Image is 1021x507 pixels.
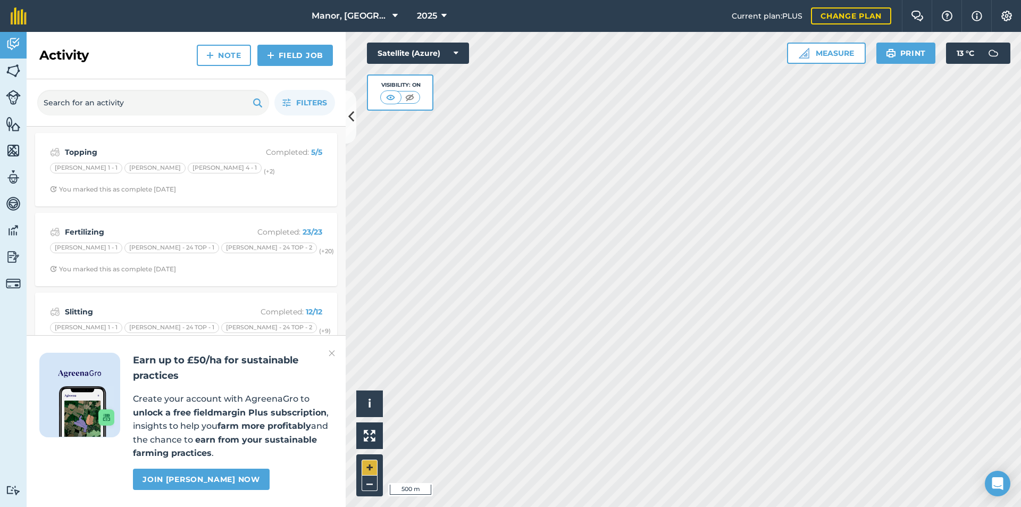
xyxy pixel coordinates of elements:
img: svg+xml;base64,PHN2ZyB4bWxucz0iaHR0cDovL3d3dy53My5vcmcvMjAwMC9zdmciIHdpZHRoPSI1MCIgaGVpZ2h0PSI0MC... [403,92,416,103]
img: svg+xml;base64,PHN2ZyB4bWxucz0iaHR0cDovL3d3dy53My5vcmcvMjAwMC9zdmciIHdpZHRoPSI1NiIgaGVpZ2h0PSI2MC... [6,63,21,79]
p: Completed : [238,306,322,318]
img: svg+xml;base64,PD94bWwgdmVyc2lvbj0iMS4wIiBlbmNvZGluZz0idXRmLTgiPz4KPCEtLSBHZW5lcmF0b3I6IEFkb2JlIE... [50,305,60,318]
button: Measure [787,43,866,64]
button: Satellite (Azure) [367,43,469,64]
button: 13 °C [946,43,1010,64]
img: fieldmargin Logo [11,7,27,24]
img: svg+xml;base64,PD94bWwgdmVyc2lvbj0iMS4wIiBlbmNvZGluZz0idXRmLTgiPz4KPCEtLSBHZW5lcmF0b3I6IEFkb2JlIE... [6,485,21,495]
a: Change plan [811,7,891,24]
span: Current plan : PLUS [732,10,802,22]
img: A question mark icon [941,11,953,21]
strong: 23 / 23 [303,227,322,237]
img: svg+xml;base64,PD94bWwgdmVyc2lvbj0iMS4wIiBlbmNvZGluZz0idXRmLTgiPz4KPCEtLSBHZW5lcmF0b3I6IEFkb2JlIE... [6,222,21,238]
span: Filters [296,97,327,109]
span: Manor, [GEOGRAPHIC_DATA], [GEOGRAPHIC_DATA] [312,10,388,22]
div: [PERSON_NAME] - 24 TOP - 1 [124,322,219,333]
strong: farm more profitably [217,421,311,431]
img: svg+xml;base64,PHN2ZyB4bWxucz0iaHR0cDovL3d3dy53My5vcmcvMjAwMC9zdmciIHdpZHRoPSIxOSIgaGVpZ2h0PSIyNC... [886,47,896,60]
input: Search for an activity [37,90,269,115]
div: [PERSON_NAME] - 24 TOP - 2 [221,322,317,333]
div: [PERSON_NAME] 1 - 1 [50,322,122,333]
p: Create your account with AgreenaGro to , insights to help you and the chance to . [133,392,333,460]
strong: unlock a free fieldmargin Plus subscription [133,408,327,418]
h2: Earn up to £50/ha for sustainable practices [133,353,333,384]
div: Open Intercom Messenger [985,471,1010,496]
img: svg+xml;base64,PHN2ZyB4bWxucz0iaHR0cDovL3d3dy53My5vcmcvMjAwMC9zdmciIHdpZHRoPSI1NiIgaGVpZ2h0PSI2MC... [6,143,21,159]
img: svg+xml;base64,PHN2ZyB4bWxucz0iaHR0cDovL3d3dy53My5vcmcvMjAwMC9zdmciIHdpZHRoPSIxNyIgaGVpZ2h0PSIxNy... [972,10,982,22]
strong: Slitting [65,306,233,318]
span: i [368,397,371,410]
button: + [362,460,378,476]
p: Completed : [238,146,322,158]
a: FertilizingCompleted: 23/23[PERSON_NAME] 1 - 1[PERSON_NAME] - 24 TOP - 1[PERSON_NAME] - 24 TOP - ... [41,219,331,280]
img: svg+xml;base64,PD94bWwgdmVyc2lvbj0iMS4wIiBlbmNvZGluZz0idXRmLTgiPz4KPCEtLSBHZW5lcmF0b3I6IEFkb2JlIE... [6,196,21,212]
strong: Fertilizing [65,226,233,238]
h2: Activity [39,47,89,64]
img: svg+xml;base64,PD94bWwgdmVyc2lvbj0iMS4wIiBlbmNvZGluZz0idXRmLTgiPz4KPCEtLSBHZW5lcmF0b3I6IEFkb2JlIE... [6,90,21,105]
strong: 5 / 5 [311,147,322,157]
div: [PERSON_NAME] 4 - 1 [188,163,262,173]
small: (+ 9 ) [319,327,331,335]
img: Clock with arrow pointing clockwise [50,265,57,272]
strong: 12 / 12 [306,307,322,317]
a: ToppingCompleted: 5/5[PERSON_NAME] 1 - 1[PERSON_NAME][PERSON_NAME] 4 - 1(+2)Clock with arrow poin... [41,139,331,200]
button: i [356,390,383,417]
p: Completed : [238,226,322,238]
img: Screenshot of the Gro app [59,386,114,437]
a: SlittingCompleted: 12/12[PERSON_NAME] 1 - 1[PERSON_NAME] - 24 TOP - 1[PERSON_NAME] - 24 TOP - 2(+... [41,299,331,360]
img: svg+xml;base64,PHN2ZyB4bWxucz0iaHR0cDovL3d3dy53My5vcmcvMjAwMC9zdmciIHdpZHRoPSIxNCIgaGVpZ2h0PSIyNC... [267,49,274,62]
button: Print [876,43,936,64]
img: svg+xml;base64,PD94bWwgdmVyc2lvbj0iMS4wIiBlbmNvZGluZz0idXRmLTgiPz4KPCEtLSBHZW5lcmF0b3I6IEFkb2JlIE... [6,276,21,291]
button: Filters [274,90,335,115]
div: [PERSON_NAME] - 24 TOP - 1 [124,243,219,253]
img: svg+xml;base64,PD94bWwgdmVyc2lvbj0iMS4wIiBlbmNvZGluZz0idXRmLTgiPz4KPCEtLSBHZW5lcmF0b3I6IEFkb2JlIE... [983,43,1004,64]
img: Two speech bubbles overlapping with the left bubble in the forefront [911,11,924,21]
img: svg+xml;base64,PHN2ZyB4bWxucz0iaHR0cDovL3d3dy53My5vcmcvMjAwMC9zdmciIHdpZHRoPSI1MCIgaGVpZ2h0PSI0MC... [384,92,397,103]
small: (+ 2 ) [264,168,275,175]
span: 13 ° C [957,43,974,64]
a: Note [197,45,251,66]
img: Clock with arrow pointing clockwise [50,186,57,193]
img: svg+xml;base64,PD94bWwgdmVyc2lvbj0iMS4wIiBlbmNvZGluZz0idXRmLTgiPz4KPCEtLSBHZW5lcmF0b3I6IEFkb2JlIE... [50,146,60,159]
img: Ruler icon [799,48,809,59]
div: [PERSON_NAME] [124,163,186,173]
div: [PERSON_NAME] - 24 TOP - 2 [221,243,317,253]
strong: earn from your sustainable farming practices [133,435,317,459]
a: Join [PERSON_NAME] now [133,469,269,490]
img: A cog icon [1000,11,1013,21]
img: svg+xml;base64,PD94bWwgdmVyc2lvbj0iMS4wIiBlbmNvZGluZz0idXRmLTgiPz4KPCEtLSBHZW5lcmF0b3I6IEFkb2JlIE... [50,226,60,238]
div: Visibility: On [380,81,421,89]
div: [PERSON_NAME] 1 - 1 [50,243,122,253]
img: svg+xml;base64,PHN2ZyB4bWxucz0iaHR0cDovL3d3dy53My5vcmcvMjAwMC9zdmciIHdpZHRoPSIyMiIgaGVpZ2h0PSIzMC... [329,347,335,360]
img: svg+xml;base64,PD94bWwgdmVyc2lvbj0iMS4wIiBlbmNvZGluZz0idXRmLTgiPz4KPCEtLSBHZW5lcmF0b3I6IEFkb2JlIE... [6,249,21,265]
img: svg+xml;base64,PD94bWwgdmVyc2lvbj0iMS4wIiBlbmNvZGluZz0idXRmLTgiPz4KPCEtLSBHZW5lcmF0b3I6IEFkb2JlIE... [6,169,21,185]
div: You marked this as complete [DATE] [50,265,176,273]
a: Field Job [257,45,333,66]
img: svg+xml;base64,PHN2ZyB4bWxucz0iaHR0cDovL3d3dy53My5vcmcvMjAwMC9zdmciIHdpZHRoPSI1NiIgaGVpZ2h0PSI2MC... [6,116,21,132]
button: – [362,476,378,491]
small: (+ 20 ) [319,247,334,255]
img: Four arrows, one pointing top left, one top right, one bottom right and the last bottom left [364,430,375,442]
strong: Topping [65,146,233,158]
img: svg+xml;base64,PD94bWwgdmVyc2lvbj0iMS4wIiBlbmNvZGluZz0idXRmLTgiPz4KPCEtLSBHZW5lcmF0b3I6IEFkb2JlIE... [6,36,21,52]
img: svg+xml;base64,PHN2ZyB4bWxucz0iaHR0cDovL3d3dy53My5vcmcvMjAwMC9zdmciIHdpZHRoPSIxOSIgaGVpZ2h0PSIyNC... [253,96,263,109]
img: svg+xml;base64,PHN2ZyB4bWxucz0iaHR0cDovL3d3dy53My5vcmcvMjAwMC9zdmciIHdpZHRoPSIxNCIgaGVpZ2h0PSIyNC... [206,49,214,62]
div: [PERSON_NAME] 1 - 1 [50,163,122,173]
span: 2025 [417,10,437,22]
div: You marked this as complete [DATE] [50,185,176,194]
